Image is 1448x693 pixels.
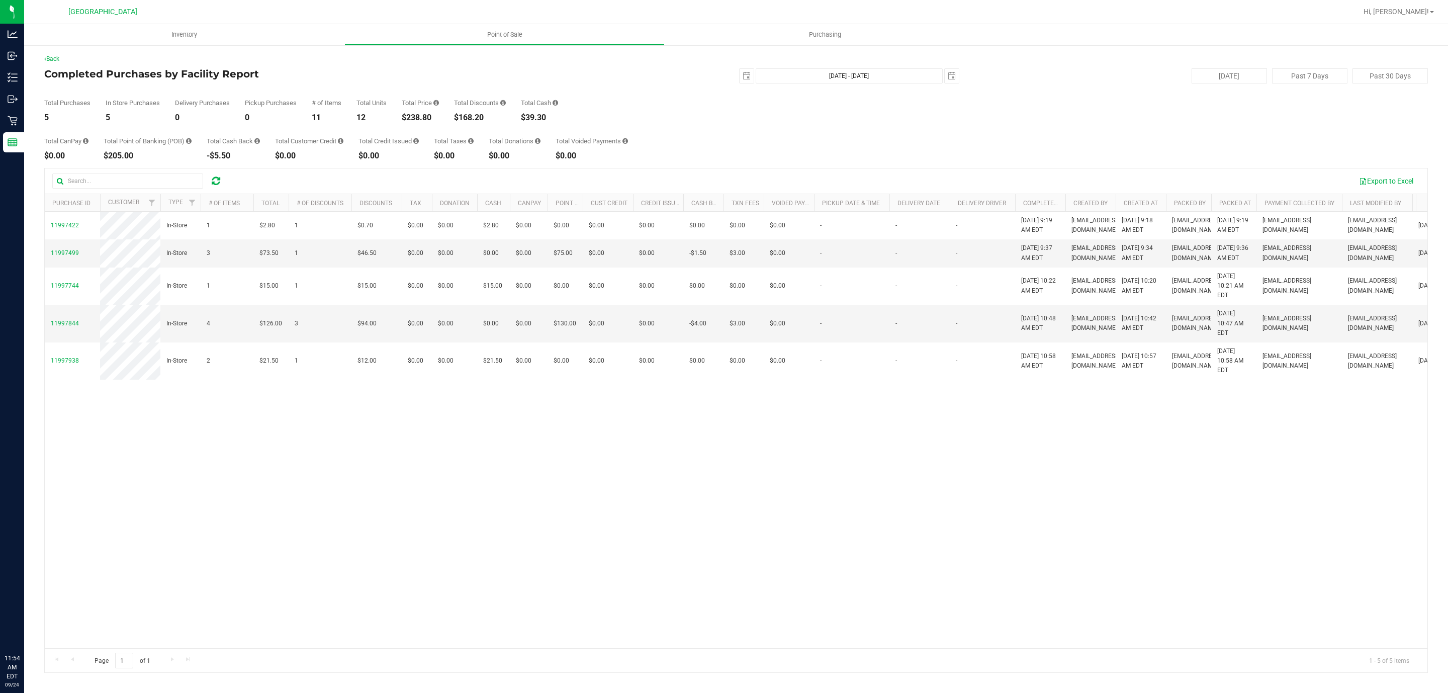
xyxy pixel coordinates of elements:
[770,356,785,366] span: $0.00
[516,356,531,366] span: $0.00
[589,248,604,258] span: $0.00
[770,221,785,230] span: $0.00
[259,356,279,366] span: $21.50
[51,249,79,256] span: 11997499
[51,222,79,229] span: 11997422
[1219,200,1251,207] a: Packed At
[556,152,628,160] div: $0.00
[207,248,210,258] span: 3
[516,319,531,328] span: $0.00
[895,248,897,258] span: -
[556,200,627,207] a: Point of Banking (POB)
[1217,309,1250,338] span: [DATE] 10:47 AM EDT
[895,356,897,366] span: -
[295,319,298,328] span: 3
[357,356,377,366] span: $12.00
[1264,200,1334,207] a: Payment Collected By
[8,72,18,82] inline-svg: Inventory
[1021,352,1059,371] span: [DATE] 10:58 AM EDT
[1172,216,1221,235] span: [EMAIL_ADDRESS][DOMAIN_NAME]
[275,152,343,160] div: $0.00
[1071,314,1120,333] span: [EMAIL_ADDRESS][DOMAIN_NAME]
[1023,200,1066,207] a: Completed At
[639,319,655,328] span: $0.00
[485,200,501,207] a: Cash
[820,319,822,328] span: -
[1021,314,1059,333] span: [DATE] 10:48 AM EDT
[166,248,187,258] span: In-Store
[438,319,454,328] span: $0.00
[820,248,822,258] span: -
[1071,276,1120,295] span: [EMAIL_ADDRESS][DOMAIN_NAME]
[1272,68,1347,83] button: Past 7 Days
[1172,243,1221,263] span: [EMAIL_ADDRESS][DOMAIN_NAME]
[168,199,183,206] a: Type
[732,200,759,207] a: Txn Fees
[1348,276,1406,295] span: [EMAIL_ADDRESS][DOMAIN_NAME]
[958,200,1006,207] a: Delivery Driver
[956,281,957,291] span: -
[44,68,505,79] h4: Completed Purchases by Facility Report
[295,221,298,230] span: 1
[689,319,706,328] span: -$4.00
[474,30,536,39] span: Point of Sale
[895,281,897,291] span: -
[175,100,230,106] div: Delivery Purchases
[1348,314,1406,333] span: [EMAIL_ADDRESS][DOMAIN_NAME]
[665,24,985,45] a: Purchasing
[259,319,282,328] span: $126.00
[1262,314,1336,333] span: [EMAIL_ADDRESS][DOMAIN_NAME]
[245,114,297,122] div: 0
[438,356,454,366] span: $0.00
[434,138,474,144] div: Total Taxes
[518,200,541,207] a: CanPay
[408,319,423,328] span: $0.00
[8,116,18,126] inline-svg: Retail
[8,51,18,61] inline-svg: Inbound
[1071,243,1120,263] span: [EMAIL_ADDRESS][DOMAIN_NAME]
[554,356,569,366] span: $0.00
[483,221,499,230] span: $2.80
[408,248,423,258] span: $0.00
[275,138,343,144] div: Total Customer Credit
[86,653,158,668] span: Page of 1
[408,221,423,230] span: $0.00
[357,221,373,230] span: $0.70
[1122,352,1160,371] span: [DATE] 10:57 AM EDT
[553,100,558,106] i: Sum of the successful, non-voided cash payment transactions for all purchases in the date range. ...
[895,221,897,230] span: -
[295,281,298,291] span: 1
[1122,216,1160,235] span: [DATE] 9:18 AM EDT
[622,138,628,144] i: Sum of all voided payment transaction amounts, excluding tips and transaction fees, for all purch...
[956,319,957,328] span: -
[1122,276,1160,295] span: [DATE] 10:20 AM EDT
[1172,314,1221,333] span: [EMAIL_ADDRESS][DOMAIN_NAME]
[535,138,540,144] i: Sum of all round-up-to-next-dollar total price adjustments for all purchases in the date range.
[1122,314,1160,333] span: [DATE] 10:42 AM EDT
[1021,216,1059,235] span: [DATE] 9:19 AM EDT
[730,319,745,328] span: $3.00
[639,356,655,366] span: $0.00
[639,281,655,291] span: $0.00
[1124,200,1158,207] a: Created At
[356,114,387,122] div: 12
[554,248,573,258] span: $75.00
[521,114,558,122] div: $39.30
[1364,8,1429,16] span: Hi, [PERSON_NAME]!
[1172,276,1221,295] span: [EMAIL_ADDRESS][DOMAIN_NAME]
[1021,243,1059,263] span: [DATE] 9:37 AM EDT
[956,221,957,230] span: -
[83,138,88,144] i: Sum of the successful, non-voided CanPay payment transactions for all purchases in the date range.
[207,356,210,366] span: 2
[44,152,88,160] div: $0.00
[554,319,576,328] span: $130.00
[820,221,822,230] span: -
[5,654,20,681] p: 11:54 AM EDT
[516,221,531,230] span: $0.00
[516,248,531,258] span: $0.00
[207,281,210,291] span: 1
[1217,347,1250,376] span: [DATE] 10:58 AM EDT
[730,356,745,366] span: $0.00
[500,100,506,106] i: Sum of the discount values applied to the all purchases in the date range.
[166,319,187,328] span: In-Store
